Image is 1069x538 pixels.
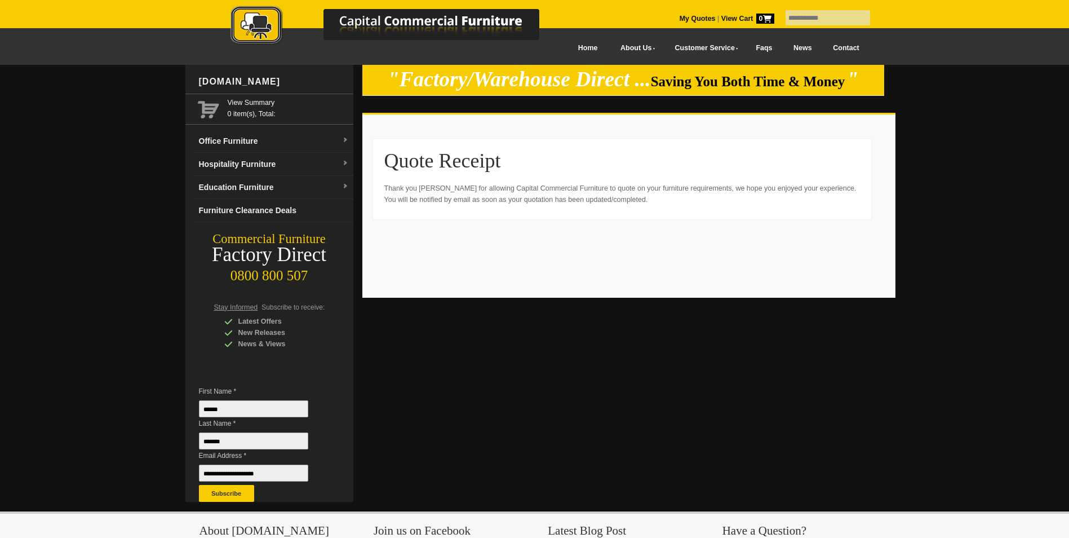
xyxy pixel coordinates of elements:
[228,97,349,118] span: 0 item(s), Total:
[388,68,651,91] em: "Factory/Warehouse Direct ...
[199,450,325,461] span: Email Address *
[214,303,258,311] span: Stay Informed
[185,247,353,263] div: Factory Direct
[194,65,353,99] div: [DOMAIN_NAME]
[199,485,254,502] button: Subscribe
[185,231,353,247] div: Commercial Furniture
[651,74,845,89] span: Saving You Both Time & Money
[194,199,353,222] a: Furniture Clearance Deals
[756,14,774,24] span: 0
[199,6,594,47] img: Capital Commercial Furniture Logo
[342,160,349,167] img: dropdown
[721,15,774,23] strong: View Cart
[384,150,860,171] h1: Quote Receipt
[185,262,353,284] div: 0800 800 507
[224,327,331,338] div: New Releases
[680,15,716,23] a: My Quotes
[783,36,822,61] a: News
[261,303,325,311] span: Subscribe to receive:
[228,97,349,108] a: View Summary
[194,153,353,176] a: Hospitality Furnituredropdown
[224,338,331,350] div: News & Views
[822,36,870,61] a: Contact
[608,36,662,61] a: About Us
[847,68,859,91] em: "
[662,36,745,61] a: Customer Service
[199,433,308,449] input: Last Name *
[199,418,325,429] span: Last Name *
[342,137,349,144] img: dropdown
[384,183,860,205] p: Thank you [PERSON_NAME] for allowing Capital Commercial Furniture to quote on your furniture requ...
[199,465,308,482] input: Email Address *
[194,130,353,153] a: Office Furnituredropdown
[224,316,331,327] div: Latest Offers
[194,176,353,199] a: Education Furnituredropdown
[719,15,774,23] a: View Cart0
[342,183,349,190] img: dropdown
[199,386,325,397] span: First Name *
[746,36,783,61] a: Faqs
[199,6,594,50] a: Capital Commercial Furniture Logo
[199,400,308,417] input: First Name *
